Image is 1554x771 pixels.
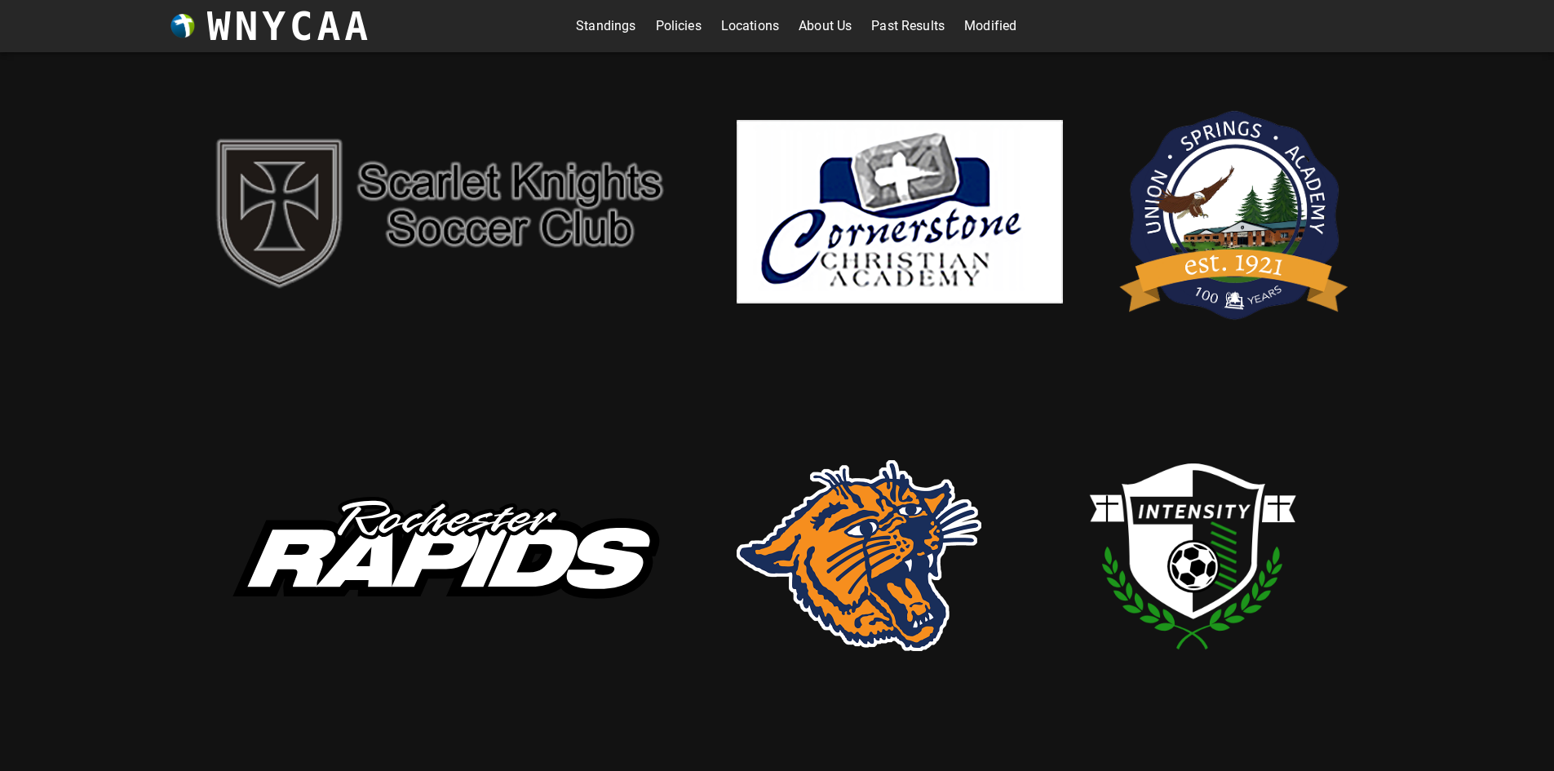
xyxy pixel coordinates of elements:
a: Modified [964,13,1016,39]
img: cornerstone.png [737,120,1063,304]
h3: WNYCAA [207,3,372,49]
img: usa.png [1112,85,1357,338]
img: sk.png [198,123,688,299]
a: Policies [656,13,702,39]
img: rsd.png [737,460,981,651]
img: intensity.png [1030,392,1357,719]
img: rapids.svg [198,465,688,646]
a: Locations [721,13,779,39]
img: wnycaaBall.png [170,14,195,38]
a: Past Results [871,13,945,39]
a: About Us [799,13,852,39]
a: Standings [576,13,635,39]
